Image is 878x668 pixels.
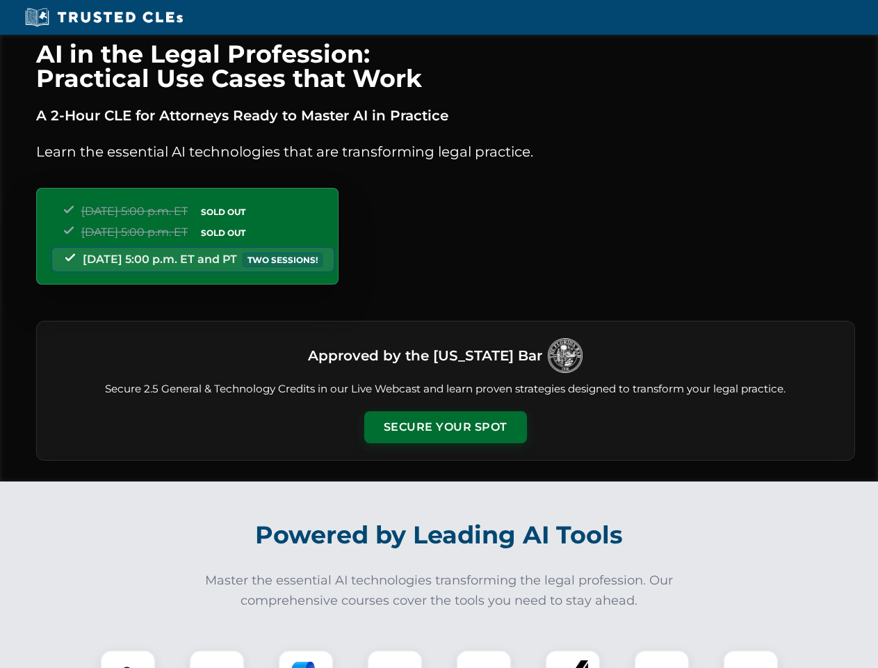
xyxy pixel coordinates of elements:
img: Trusted CLEs [21,7,187,28]
p: Secure 2.5 General & Technology Credits in our Live Webcast and learn proven strategies designed ... [54,381,838,397]
button: Secure Your Spot [364,411,527,443]
h3: Approved by the [US_STATE] Bar [308,343,542,368]
span: SOLD OUT [196,205,250,219]
h2: Powered by Leading AI Tools [54,511,824,559]
p: A 2-Hour CLE for Attorneys Ready to Master AI in Practice [36,104,855,127]
span: [DATE] 5:00 p.m. ET [81,205,188,218]
h1: AI in the Legal Profession: Practical Use Cases that Work [36,42,855,90]
p: Learn the essential AI technologies that are transforming legal practice. [36,141,855,163]
span: [DATE] 5:00 p.m. ET [81,225,188,239]
img: Logo [548,338,583,373]
p: Master the essential AI technologies transforming the legal profession. Our comprehensive courses... [196,571,683,611]
span: SOLD OUT [196,225,250,240]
